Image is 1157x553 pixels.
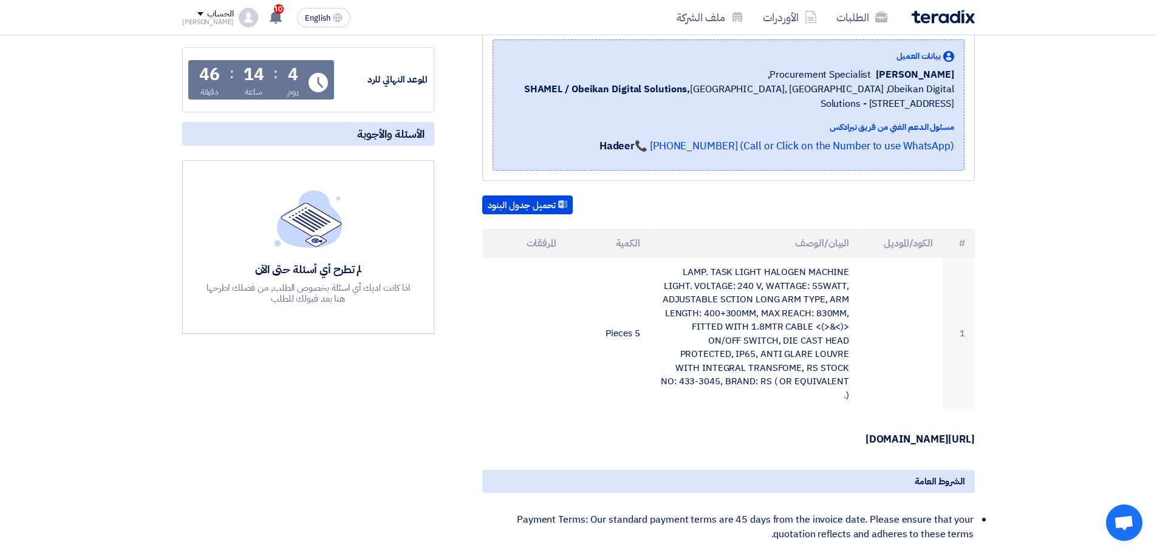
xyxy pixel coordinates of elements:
span: 10 [274,4,284,14]
div: ساعة [245,86,262,98]
span: English [305,14,330,22]
button: تحميل جدول البنود [482,195,573,215]
img: empty_state_list.svg [275,190,343,247]
div: اذا كانت لديك أي اسئلة بخصوص الطلب, من فضلك اطرحها هنا بعد قبولك للطلب [205,282,412,304]
th: البيان/الوصف [650,229,859,258]
span: Procurement Specialist, [768,67,872,82]
span: الأسئلة والأجوبة [357,127,425,141]
a: ملف الشركة [667,3,753,32]
div: الموعد النهائي للرد [336,73,428,87]
span: الشروط العامة [915,475,965,488]
div: [PERSON_NAME] [182,19,234,25]
button: English [297,8,350,27]
td: 1 [943,258,975,409]
a: الطلبات [827,3,897,32]
span: [GEOGRAPHIC_DATA], [GEOGRAPHIC_DATA] ,Obeikan Digital Solutions - [STREET_ADDRESS] [503,82,954,111]
span: بيانات العميل [896,50,941,63]
th: الكمية [566,229,650,258]
div: Open chat [1106,504,1142,541]
div: 46 [199,66,220,83]
div: 4 [288,66,298,83]
th: المرفقات [482,229,566,258]
img: Teradix logo [912,10,975,24]
div: يوم [287,86,299,98]
b: SHAMEL / Obeikan Digital Solutions, [524,82,691,97]
div: دقيقة [200,86,219,98]
div: الحساب [207,9,233,19]
div: 14 [244,66,264,83]
div: مسئول الدعم الفني من فريق تيرادكس [503,121,954,134]
span: [PERSON_NAME] [876,67,954,82]
a: 📞 [PHONE_NUMBER] (Call or Click on the Number to use WhatsApp) [635,138,954,154]
td: 5 Pieces [566,258,650,409]
strong: Hadeer [599,138,635,154]
th: # [943,229,975,258]
div: : [273,63,278,84]
div: لم تطرح أي أسئلة حتى الآن [205,262,412,276]
th: الكود/الموديل [859,229,943,258]
img: profile_test.png [239,8,258,27]
li: Payment Terms: Our standard payment terms are 45 days from the invoice date. Please ensure that y... [494,507,975,546]
div: : [230,63,234,84]
a: الأوردرات [753,3,827,32]
strong: [URL][DOMAIN_NAME] [865,432,975,447]
td: LAMP. TASK LIGHT HALOGEN MACHINE LIGHT. VOLTAGE: 240 V, WATTAGE: 55WATT, ADJUSTABLE SCTION LONG A... [650,258,859,409]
